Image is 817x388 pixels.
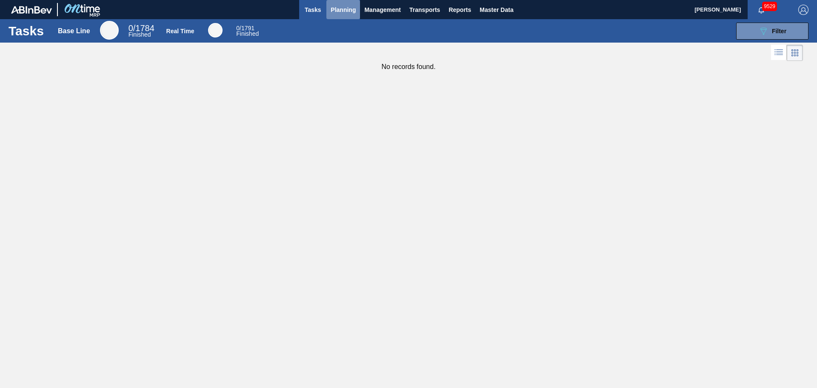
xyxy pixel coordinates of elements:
[364,5,401,15] span: Management
[748,4,775,16] button: Notifications
[9,26,46,36] h1: Tasks
[129,25,154,37] div: Base Line
[236,26,259,37] div: Real Time
[762,2,777,11] span: 9529
[303,5,322,15] span: Tasks
[771,45,787,61] div: List Vision
[129,23,133,33] span: 0
[236,25,254,32] span: / 1791
[448,5,471,15] span: Reports
[11,6,52,14] img: TNhmsLtSVTkK8tSr43FrP2fwEKptu5GPRR3wAAAABJRU5ErkJggg==
[208,23,223,37] div: Real Time
[409,5,440,15] span: Transports
[772,28,786,34] span: Filter
[798,5,808,15] img: Logout
[58,27,90,35] div: Base Line
[236,25,240,32] span: 0
[166,28,194,34] div: Real Time
[331,5,356,15] span: Planning
[236,30,259,37] span: Finished
[129,23,154,33] span: / 1784
[129,31,151,38] span: Finished
[100,21,119,40] div: Base Line
[480,5,513,15] span: Master Data
[736,23,808,40] button: Filter
[787,45,803,61] div: Card Vision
